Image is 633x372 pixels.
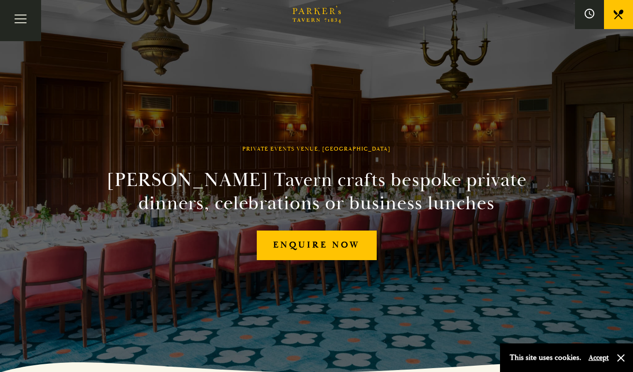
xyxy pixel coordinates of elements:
button: Close and accept [616,353,626,363]
h2: [PERSON_NAME] Tavern crafts bespoke private dinners, celebrations or business lunches [96,169,537,215]
p: This site uses cookies. [510,351,581,365]
a: Enquire now [257,231,377,260]
h1: Private Events Venue, [GEOGRAPHIC_DATA] [242,146,391,153]
button: Accept [589,353,609,362]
